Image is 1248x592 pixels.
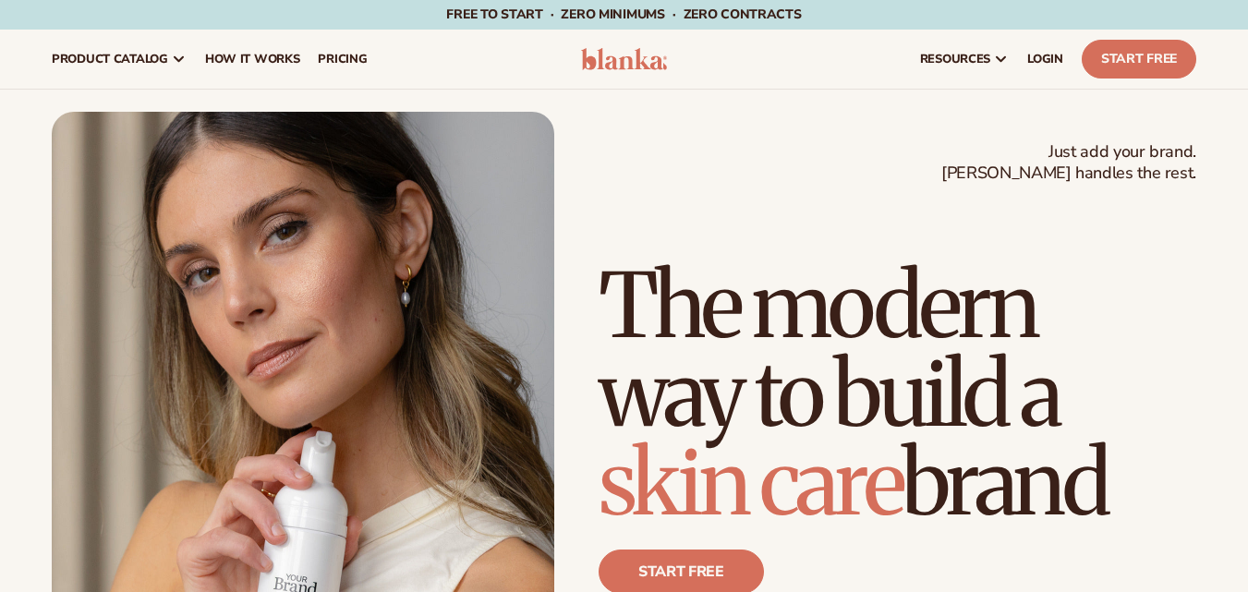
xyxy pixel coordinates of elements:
a: LOGIN [1018,30,1072,89]
span: LOGIN [1027,52,1063,66]
span: Just add your brand. [PERSON_NAME] handles the rest. [941,141,1196,185]
a: product catalog [42,30,196,89]
span: pricing [318,52,367,66]
span: How It Works [205,52,300,66]
a: resources [911,30,1018,89]
a: Start Free [1082,40,1196,79]
a: How It Works [196,30,309,89]
span: resources [920,52,990,66]
span: Free to start · ZERO minimums · ZERO contracts [446,6,801,23]
h1: The modern way to build a brand [599,261,1196,527]
a: pricing [309,30,376,89]
img: logo [581,48,668,70]
span: product catalog [52,52,168,66]
span: skin care [599,428,902,538]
